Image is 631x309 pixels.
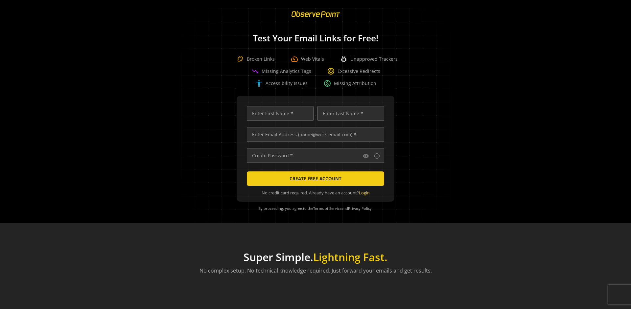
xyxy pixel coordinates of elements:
[255,79,263,87] span: accessibility
[247,171,384,186] button: CREATE FREE ACCOUNT
[287,15,344,21] a: ObservePoint Homepage
[171,33,460,43] h1: Test Your Email Links for Free!
[290,173,341,185] span: CREATE FREE ACCOUNT
[313,206,341,211] a: Terms of Service
[348,206,372,211] a: Privacy Policy
[247,148,384,163] input: Create Password *
[199,267,432,275] p: No complex setup. No technical knowledge required. Just forward your emails and get results.
[323,79,376,87] div: Missing Attribution
[327,67,380,75] div: Excessive Redirects
[199,251,432,263] h1: Super Simple.
[313,250,387,264] span: Lightning Fast.
[234,53,275,66] div: Broken Links
[373,152,381,160] button: Password requirements
[323,79,331,87] span: paid
[247,106,314,121] input: Enter First Name *
[291,55,298,63] span: speed
[340,55,348,63] span: bug_report
[362,153,369,159] mat-icon: visibility
[255,79,308,87] div: Accessibility Issues
[251,67,311,75] div: Missing Analytics Tags
[247,190,384,196] div: No credit card required. Already have an account?
[327,67,335,75] span: change_circle
[245,202,386,215] div: By proceeding, you agree to the and .
[291,55,324,63] div: Web Vitals
[317,106,384,121] input: Enter Last Name *
[251,67,259,75] span: trending_down
[340,55,398,63] div: Unapproved Trackers
[374,153,380,159] mat-icon: info_outline
[247,127,384,142] input: Enter Email Address (name@work-email.com) *
[234,53,247,66] img: Broken Link
[359,190,370,196] a: Login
